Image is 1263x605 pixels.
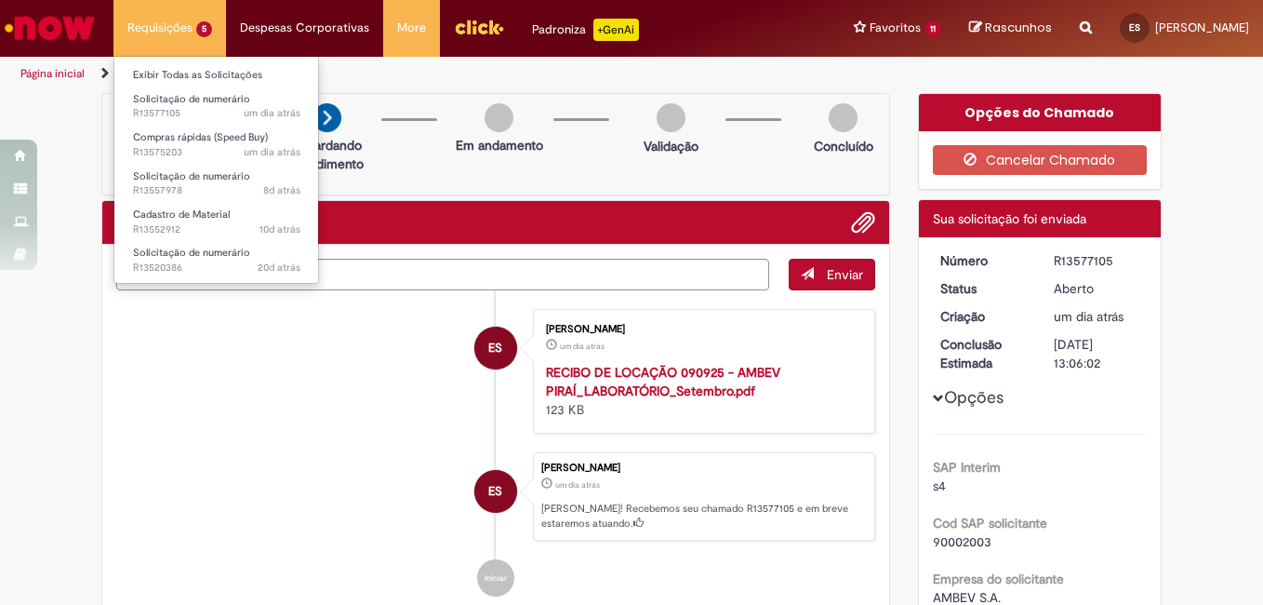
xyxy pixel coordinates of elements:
[114,167,319,201] a: Aberto R13557978 : Solicitação de numerário
[926,251,1041,270] dt: Número
[560,341,605,352] time: 29/09/2025 14:04:20
[933,477,946,494] span: s4
[133,261,300,276] span: R13520386
[259,222,300,236] span: 10d atrás
[244,106,300,120] time: 29/09/2025 14:05:59
[456,136,543,155] p: Em andamento
[14,57,828,91] ul: Trilhas de página
[312,103,341,132] img: arrow-next.png
[133,246,250,260] span: Solicitação de numerário
[488,469,502,514] span: ES
[454,13,504,41] img: click_logo_yellow_360x200.png
[657,103,685,132] img: img-circle-grey.png
[1129,21,1140,34] span: ES
[110,136,200,173] p: Aguardando Aprovação
[593,19,639,41] p: +GenAi
[546,364,780,399] a: RECIBO DE LOCAÇÃO 090925 - AMBEV PIRAÍ_LABORATÓRIO_Setembro.pdf
[985,19,1052,36] span: Rascunhos
[1155,20,1249,35] span: [PERSON_NAME]
[133,145,300,160] span: R13575203
[488,326,502,370] span: ES
[789,259,875,290] button: Enviar
[133,208,230,222] span: Cadastro de Material
[244,106,300,120] span: um dia atrás
[1054,279,1140,298] div: Aberto
[133,183,300,198] span: R13557978
[933,459,1001,476] b: SAP Interim
[926,335,1041,372] dt: Conclusão Estimada
[133,130,268,144] span: Compras rápidas (Speed Buy)
[474,327,517,370] div: Evandro Da Silva Dos Santos
[133,169,250,183] span: Solicitação de numerário
[851,210,875,235] button: Adicionar anexos
[116,259,769,290] textarea: Digite sua mensagem aqui...
[20,66,85,81] a: Página inicial
[114,243,319,277] a: Aberto R13520386 : Solicitação de numerário
[1054,307,1140,326] div: 29/09/2025 14:05:59
[114,65,319,86] a: Exibir Todas as Solicitações
[113,56,319,284] ul: Requisições
[263,183,300,197] span: 8d atrás
[933,145,1148,175] button: Cancelar Chamado
[933,571,1064,587] b: Empresa do solicitante
[969,20,1052,37] a: Rascunhos
[532,19,639,41] div: Padroniza
[1054,308,1123,325] span: um dia atrás
[644,137,698,155] p: Validação
[263,183,300,197] time: 23/09/2025 10:08:09
[244,145,300,159] time: 29/09/2025 09:14:28
[933,515,1047,531] b: Cod SAP solicitante
[829,103,858,132] img: img-circle-grey.png
[114,89,319,124] a: Aberto R13577105 : Solicitação de numerário
[133,92,250,106] span: Solicitação de numerário
[924,21,941,37] span: 11
[196,21,212,37] span: 5
[546,363,856,419] div: 123 KB
[240,19,369,37] span: Despesas Corporativas
[127,19,193,37] span: Requisições
[133,222,300,237] span: R13552912
[926,307,1041,326] dt: Criação
[933,533,991,550] span: 90002003
[397,19,426,37] span: More
[1054,335,1140,372] div: [DATE] 13:06:02
[933,210,1086,227] span: Sua solicitação foi enviada
[116,452,875,542] li: Evandro Da Silva Dos Santos
[541,463,865,474] div: [PERSON_NAME]
[546,324,856,335] div: [PERSON_NAME]
[827,266,863,283] span: Enviar
[133,106,300,121] span: R13577105
[474,470,517,513] div: Evandro Da Silva Dos Santos
[870,19,921,37] span: Favoritos
[555,479,600,491] span: um dia atrás
[814,137,873,155] p: Concluído
[258,261,300,275] time: 11/09/2025 09:53:33
[114,205,319,239] a: Aberto R13552912 : Cadastro de Material
[259,222,300,236] time: 20/09/2025 19:51:55
[1054,251,1140,270] div: R13577105
[919,94,1162,131] div: Opções do Chamado
[282,136,372,173] p: Aguardando atendimento
[1054,308,1123,325] time: 29/09/2025 14:05:59
[560,341,605,352] span: um dia atrás
[2,9,98,47] img: ServiceNow
[258,261,300,275] span: 20d atrás
[541,502,865,531] p: [PERSON_NAME]! Recebemos seu chamado R13577105 e em breve estaremos atuando.
[926,279,1041,298] dt: Status
[485,103,513,132] img: img-circle-grey.png
[114,128,319,162] a: Aberto R13575203 : Compras rápidas (Speed Buy)
[244,145,300,159] span: um dia atrás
